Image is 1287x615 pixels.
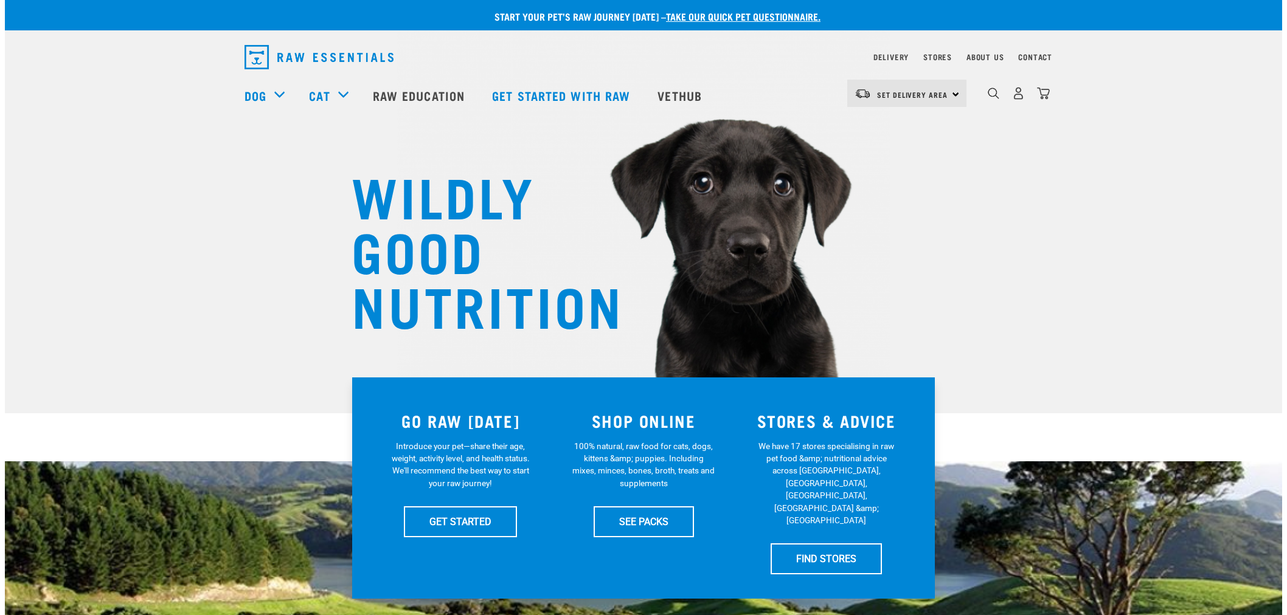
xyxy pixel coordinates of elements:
[309,86,330,105] a: Cat
[245,86,266,105] a: Dog
[771,543,882,574] a: FIND STORES
[873,55,909,59] a: Delivery
[404,506,517,537] a: GET STARTED
[245,45,394,69] img: Raw Essentials Logo
[480,71,645,120] a: Get started with Raw
[1018,55,1052,59] a: Contact
[361,71,480,120] a: Raw Education
[966,55,1004,59] a: About Us
[572,440,715,490] p: 100% natural, raw food for cats, dogs, kittens &amp; puppies. Including mixes, minces, bones, bro...
[988,88,999,99] img: home-icon-1@2x.png
[645,71,717,120] a: Vethub
[923,55,952,59] a: Stores
[352,167,595,331] h1: WILDLY GOOD NUTRITION
[389,440,532,490] p: Introduce your pet—share their age, weight, activity level, and health status. We'll recommend th...
[755,440,898,527] p: We have 17 stores specialising in raw pet food &amp; nutritional advice across [GEOGRAPHIC_DATA],...
[855,88,871,99] img: van-moving.png
[877,92,948,97] span: Set Delivery Area
[666,13,820,19] a: take our quick pet questionnaire.
[235,40,1052,74] nav: dropdown navigation
[5,71,1282,120] nav: dropdown navigation
[1037,87,1050,100] img: home-icon@2x.png
[376,411,545,430] h3: GO RAW [DATE]
[742,411,911,430] h3: STORES & ADVICE
[1012,87,1025,100] img: user.png
[560,411,728,430] h3: SHOP ONLINE
[594,506,694,537] a: SEE PACKS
